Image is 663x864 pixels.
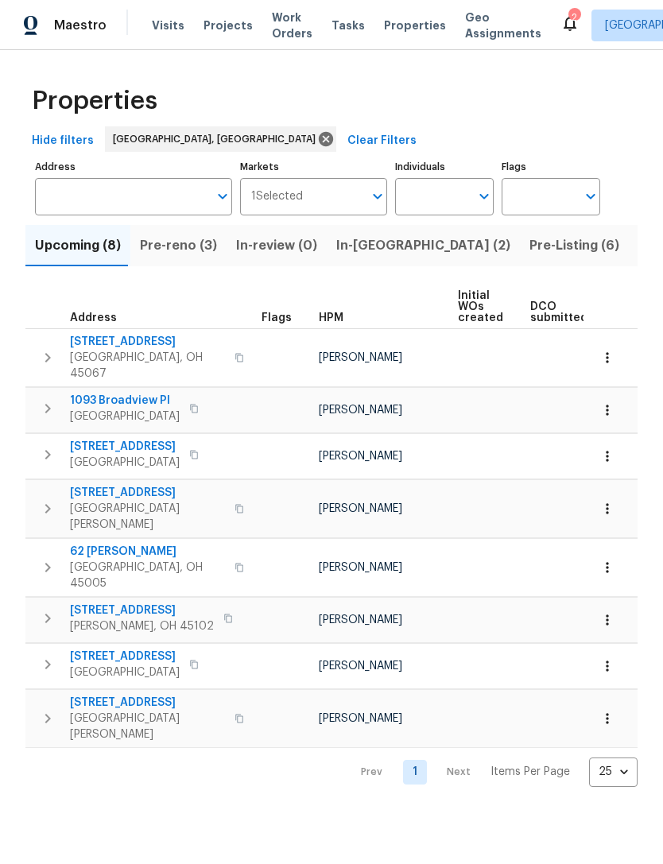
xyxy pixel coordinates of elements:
[530,301,587,324] span: DCO submitted
[70,455,180,471] span: [GEOGRAPHIC_DATA]
[35,234,121,257] span: Upcoming (8)
[319,614,402,626] span: [PERSON_NAME]
[152,17,184,33] span: Visits
[346,757,638,787] nav: Pagination Navigation
[70,618,214,634] span: [PERSON_NAME], OH 45102
[70,439,180,455] span: [STREET_ADDRESS]
[113,131,322,147] span: [GEOGRAPHIC_DATA], [GEOGRAPHIC_DATA]
[70,350,225,382] span: [GEOGRAPHIC_DATA], OH 45067
[70,485,225,501] span: [STREET_ADDRESS]
[568,10,580,25] div: 2
[70,544,225,560] span: 62 [PERSON_NAME]
[211,185,234,207] button: Open
[319,562,402,573] span: [PERSON_NAME]
[236,234,317,257] span: In-review (0)
[458,290,503,324] span: Initial WOs created
[319,503,402,514] span: [PERSON_NAME]
[70,501,225,533] span: [GEOGRAPHIC_DATA][PERSON_NAME]
[70,334,225,350] span: [STREET_ADDRESS]
[336,234,510,257] span: In-[GEOGRAPHIC_DATA] (2)
[403,760,427,785] a: Goto page 1
[35,162,232,172] label: Address
[490,764,570,780] p: Items Per Page
[251,190,303,203] span: 1 Selected
[473,185,495,207] button: Open
[240,162,388,172] label: Markets
[384,17,446,33] span: Properties
[319,661,402,672] span: [PERSON_NAME]
[70,409,180,424] span: [GEOGRAPHIC_DATA]
[319,713,402,724] span: [PERSON_NAME]
[70,711,225,742] span: [GEOGRAPHIC_DATA][PERSON_NAME]
[25,126,100,156] button: Hide filters
[70,649,180,664] span: [STREET_ADDRESS]
[529,234,619,257] span: Pre-Listing (6)
[54,17,107,33] span: Maestro
[204,17,253,33] span: Projects
[347,131,417,151] span: Clear Filters
[70,602,214,618] span: [STREET_ADDRESS]
[105,126,336,152] div: [GEOGRAPHIC_DATA], [GEOGRAPHIC_DATA]
[502,162,600,172] label: Flags
[319,405,402,416] span: [PERSON_NAME]
[395,162,494,172] label: Individuals
[70,560,225,591] span: [GEOGRAPHIC_DATA], OH 45005
[366,185,389,207] button: Open
[319,312,343,324] span: HPM
[262,312,292,324] span: Flags
[341,126,423,156] button: Clear Filters
[272,10,312,41] span: Work Orders
[589,751,638,792] div: 25
[70,695,225,711] span: [STREET_ADDRESS]
[32,93,157,109] span: Properties
[70,393,180,409] span: 1093 Broadview Pl
[70,664,180,680] span: [GEOGRAPHIC_DATA]
[580,185,602,207] button: Open
[319,352,402,363] span: [PERSON_NAME]
[32,131,94,151] span: Hide filters
[331,20,365,31] span: Tasks
[140,234,217,257] span: Pre-reno (3)
[70,312,117,324] span: Address
[465,10,541,41] span: Geo Assignments
[319,451,402,462] span: [PERSON_NAME]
